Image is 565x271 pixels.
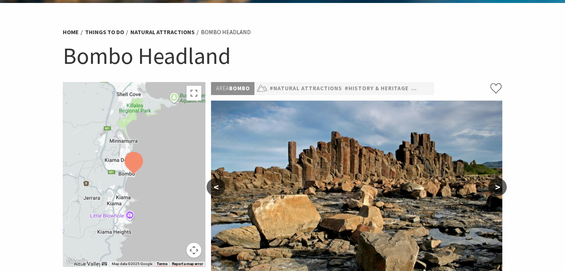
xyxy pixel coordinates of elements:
[102,261,107,267] button: Keyboard shortcuts
[63,28,79,36] a: Home
[111,262,152,266] span: Map data ©2025 Google
[344,84,408,93] a: #History & Heritage
[211,82,254,95] p: Bombo
[216,85,229,92] span: Area
[488,178,507,196] button: >
[186,243,201,258] button: Map camera controls
[130,28,195,36] a: Natural Attractions
[65,257,89,267] img: Google
[63,41,503,71] h1: Bombo Headland
[207,178,225,196] button: <
[85,28,124,36] a: Things To Do
[201,27,251,37] li: Bombo Headland
[172,262,203,266] a: Report a map error
[65,257,89,267] a: Open this area in Google Maps (opens a new window)
[156,262,167,266] a: Terms (opens in new tab)
[269,84,342,93] a: #Natural Attractions
[186,86,201,101] button: Toggle fullscreen view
